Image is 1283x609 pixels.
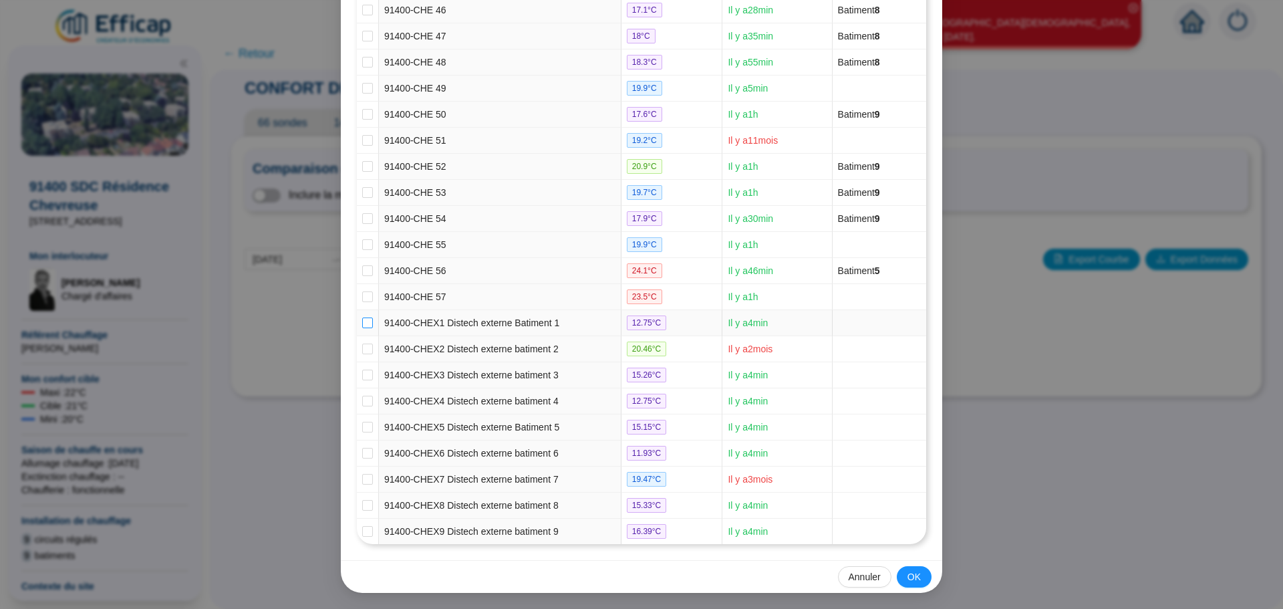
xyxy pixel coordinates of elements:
[728,344,772,354] span: Il y a 2 mois
[728,83,768,94] span: Il y a 5 min
[838,57,880,68] span: Batiment
[627,524,667,539] span: 16.39 °C
[728,422,768,433] span: Il y a 4 min
[627,472,667,487] span: 19.47 °C
[379,23,621,49] td: 91400-CHE 47
[379,310,621,336] td: 91400-CHEX1 Distech externe Batiment 1
[875,161,880,172] span: 9
[627,289,662,304] span: 23.5 °C
[728,5,773,15] span: Il y a 28 min
[728,109,758,120] span: Il y a 1 h
[627,498,667,513] span: 15.33 °C
[728,213,773,224] span: Il y a 30 min
[627,211,662,226] span: 17.9 °C
[379,128,621,154] td: 91400-CHE 51
[907,570,921,584] span: OK
[379,414,621,441] td: 91400-CHEX5 Distech externe Batiment 5
[875,5,880,15] span: 8
[627,107,662,122] span: 17.6 °C
[875,109,880,120] span: 9
[838,566,891,588] button: Annuler
[627,159,662,174] span: 20.9 °C
[838,5,880,15] span: Batiment
[728,265,773,276] span: Il y a 46 min
[897,566,932,588] button: OK
[728,526,768,537] span: Il y a 4 min
[379,336,621,362] td: 91400-CHEX2 Distech externe batiment 2
[627,237,662,252] span: 19.9 °C
[627,263,662,278] span: 24.1 °C
[728,500,768,511] span: Il y a 4 min
[379,467,621,493] td: 91400-CHEX7 Distech externe batiment 7
[379,206,621,232] td: 91400-CHE 54
[728,396,768,406] span: Il y a 4 min
[379,362,621,388] td: 91400-CHEX3 Distech externe batiment 3
[838,265,880,276] span: Batiment
[627,185,662,200] span: 19.7 °C
[379,493,621,519] td: 91400-CHEX8 Distech externe batiment 8
[728,135,778,146] span: Il y a 11 mois
[627,420,667,435] span: 15.15 °C
[379,76,621,102] td: 91400-CHE 49
[379,441,621,467] td: 91400-CHEX6 Distech externe batiment 6
[627,29,656,43] span: 18 °C
[627,316,667,330] span: 12.75 °C
[728,187,758,198] span: Il y a 1 h
[627,394,667,408] span: 12.75 °C
[849,570,881,584] span: Annuler
[838,161,880,172] span: Batiment
[728,370,768,380] span: Il y a 4 min
[379,232,621,258] td: 91400-CHE 55
[728,474,772,485] span: Il y a 3 mois
[627,342,667,356] span: 20.46 °C
[875,31,880,41] span: 8
[728,31,773,41] span: Il y a 35 min
[379,102,621,128] td: 91400-CHE 50
[728,161,758,172] span: Il y a 1 h
[379,284,621,310] td: 91400-CHE 57
[728,239,758,250] span: Il y a 1 h
[379,180,621,206] td: 91400-CHE 53
[875,213,880,224] span: 9
[838,31,880,41] span: Batiment
[379,258,621,284] td: 91400-CHE 56
[875,187,880,198] span: 9
[627,446,667,461] span: 11.93 °C
[728,318,768,328] span: Il y a 4 min
[379,49,621,76] td: 91400-CHE 48
[379,154,621,180] td: 91400-CHE 52
[728,57,773,68] span: Il y a 55 min
[627,3,662,17] span: 17.1 °C
[875,57,880,68] span: 8
[728,291,758,302] span: Il y a 1 h
[627,81,662,96] span: 19.9 °C
[379,519,621,544] td: 91400-CHEX9 Distech externe batiment 9
[875,265,880,276] span: 5
[838,187,880,198] span: Batiment
[627,55,662,70] span: 18.3 °C
[728,448,768,459] span: Il y a 4 min
[838,213,880,224] span: Batiment
[627,368,667,382] span: 15.26 °C
[379,388,621,414] td: 91400-CHEX4 Distech externe batiment 4
[627,133,662,148] span: 19.2 °C
[838,109,880,120] span: Batiment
